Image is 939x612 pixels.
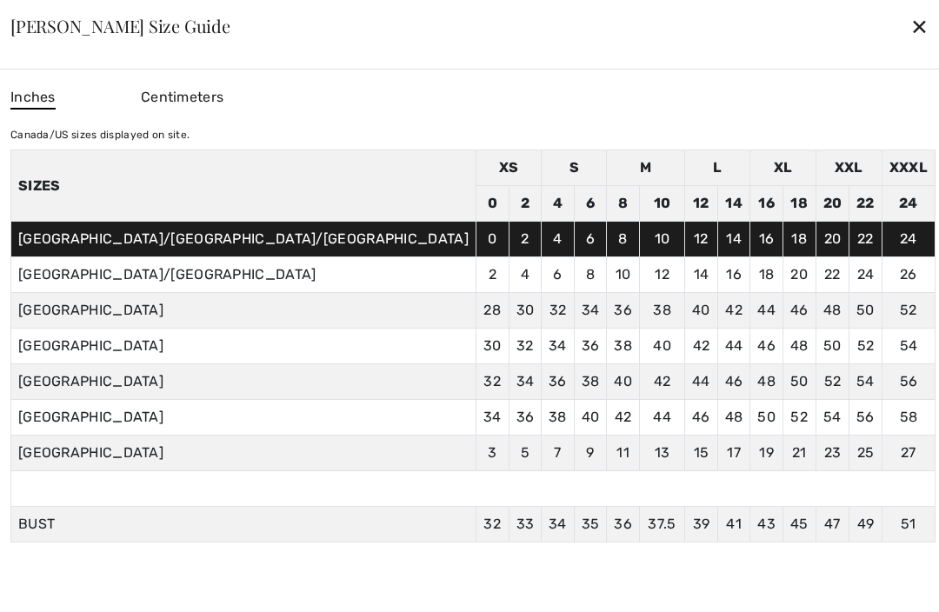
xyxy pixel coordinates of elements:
td: 34 [574,293,607,329]
td: [GEOGRAPHIC_DATA] [10,364,476,400]
span: Centimeters [141,89,223,105]
td: 6 [574,222,607,257]
td: 8 [574,257,607,293]
td: 52 [882,293,935,329]
td: 9 [574,436,607,471]
td: 20 [816,222,849,257]
td: 7 [542,436,575,471]
td: 11 [607,436,640,471]
td: 18 [750,257,783,293]
td: 22 [849,186,882,222]
td: 46 [782,293,816,329]
td: 58 [882,400,935,436]
td: 18 [782,186,816,222]
td: 46 [685,400,718,436]
td: 6 [542,257,575,293]
td: 17 [717,436,750,471]
th: Sizes [10,150,476,222]
td: XL [750,150,816,186]
td: 32 [542,293,575,329]
span: 41 [726,516,742,532]
td: 44 [639,400,684,436]
td: 38 [542,400,575,436]
td: 2 [509,186,542,222]
span: 35 [582,516,600,532]
span: 32 [483,516,501,532]
td: 0 [476,222,509,257]
td: 2 [509,222,542,257]
td: 46 [717,364,750,400]
td: 24 [882,222,935,257]
td: 5 [509,436,542,471]
td: 21 [782,436,816,471]
td: BUST [10,507,476,542]
td: 12 [639,257,684,293]
td: 42 [639,364,684,400]
td: [GEOGRAPHIC_DATA] [10,293,476,329]
td: 46 [750,329,783,364]
td: 48 [750,364,783,400]
td: 22 [849,222,882,257]
td: 36 [574,329,607,364]
div: [PERSON_NAME] Size Guide [10,17,230,35]
td: 16 [717,257,750,293]
td: 23 [816,436,849,471]
td: 40 [685,293,718,329]
td: 50 [750,400,783,436]
td: 48 [782,329,816,364]
td: [GEOGRAPHIC_DATA] [10,436,476,471]
td: 24 [882,186,935,222]
td: 36 [607,293,640,329]
td: [GEOGRAPHIC_DATA]/[GEOGRAPHIC_DATA] [10,257,476,293]
td: 13 [639,436,684,471]
td: S [542,150,607,186]
td: 34 [509,364,542,400]
td: [GEOGRAPHIC_DATA] [10,329,476,364]
td: 20 [816,186,849,222]
td: 0 [476,186,509,222]
span: 33 [516,516,535,532]
td: 40 [639,329,684,364]
td: 32 [476,364,509,400]
div: ✕ [910,8,929,44]
td: 14 [717,222,750,257]
td: XXXL [882,150,935,186]
td: 14 [685,257,718,293]
td: 8 [607,186,640,222]
td: 4 [542,222,575,257]
td: 10 [639,186,684,222]
span: 37.5 [648,516,676,532]
td: 42 [685,329,718,364]
td: 50 [782,364,816,400]
td: 36 [509,400,542,436]
span: 45 [790,516,809,532]
td: 8 [607,222,640,257]
td: 44 [750,293,783,329]
td: 42 [717,293,750,329]
td: 52 [782,400,816,436]
span: 49 [857,516,875,532]
td: 34 [542,329,575,364]
td: 48 [816,293,849,329]
span: Inches [10,87,56,110]
td: 42 [607,400,640,436]
td: 12 [685,186,718,222]
td: 44 [685,364,718,400]
div: Canada/US sizes displayed on site. [10,127,936,143]
td: 2 [476,257,509,293]
td: 50 [816,329,849,364]
td: 4 [542,186,575,222]
span: 39 [693,516,710,532]
span: Chat [43,12,78,28]
td: 25 [849,436,882,471]
td: 38 [607,329,640,364]
span: 51 [901,516,916,532]
td: M [607,150,685,186]
td: 12 [685,222,718,257]
td: 19 [750,436,783,471]
td: 56 [882,364,935,400]
td: 54 [882,329,935,364]
span: 47 [824,516,841,532]
td: 30 [476,329,509,364]
td: 10 [639,222,684,257]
